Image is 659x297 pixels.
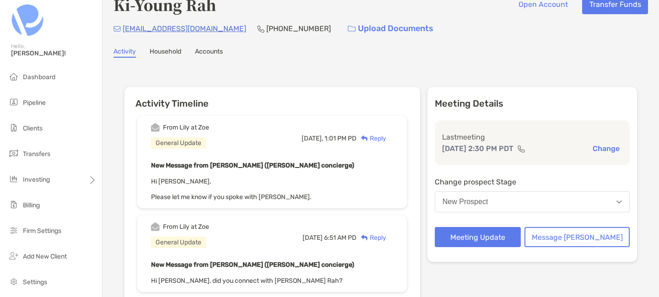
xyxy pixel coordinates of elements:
img: communication type [517,145,525,152]
b: New Message from [PERSON_NAME] ([PERSON_NAME] concierge) [151,261,354,269]
span: Pipeline [23,99,46,107]
img: Event icon [151,123,160,132]
span: 6:51 AM PD [324,234,357,242]
img: Phone Icon [257,25,265,32]
img: Event icon [151,222,160,231]
span: [DATE], [302,135,323,142]
img: add_new_client icon [8,250,19,261]
p: Meeting Details [435,98,630,109]
span: Transfers [23,150,50,158]
a: Accounts [195,48,223,58]
div: General Update [151,237,206,248]
div: General Update [151,137,206,149]
div: Reply [357,134,386,143]
a: Activity [113,48,136,58]
span: Firm Settings [23,227,61,235]
span: Settings [23,278,47,286]
img: firm-settings icon [8,225,19,236]
img: Email Icon [113,26,121,32]
p: [DATE] 2:30 PM PDT [442,143,513,154]
p: [PHONE_NUMBER] [266,23,331,34]
button: Meeting Update [435,227,521,247]
span: Hi [PERSON_NAME], did you connect with [PERSON_NAME] Rah? [151,277,342,285]
div: From Lily at Zoe [163,223,209,231]
a: Household [150,48,181,58]
img: pipeline icon [8,97,19,108]
span: Hi [PERSON_NAME], Please let me know if you spoke with [PERSON_NAME]. [151,178,312,201]
img: Reply icon [361,235,368,241]
button: Message [PERSON_NAME] [524,227,630,247]
p: [EMAIL_ADDRESS][DOMAIN_NAME] [123,23,246,34]
span: Add New Client [23,253,67,260]
b: New Message from [PERSON_NAME] ([PERSON_NAME] concierge) [151,162,354,169]
span: Clients [23,124,43,132]
span: Dashboard [23,73,55,81]
a: Upload Documents [342,19,439,38]
h6: Activity Timeline [124,87,420,109]
img: billing icon [8,199,19,210]
span: Investing [23,176,50,184]
span: [PERSON_NAME]! [11,49,97,57]
img: settings icon [8,276,19,287]
img: Reply icon [361,135,368,141]
p: Change prospect Stage [435,176,630,188]
button: Change [590,144,622,153]
div: Reply [357,233,386,243]
img: clients icon [8,122,19,133]
img: Zoe Logo [11,4,44,37]
img: Open dropdown arrow [616,200,622,204]
span: Billing [23,201,40,209]
div: From Lily at Zoe [163,124,209,131]
span: 1:01 PM PD [324,135,357,142]
img: investing icon [8,173,19,184]
div: New Prospect [443,198,488,206]
img: dashboard icon [8,71,19,82]
button: New Prospect [435,191,630,212]
p: Last meeting [442,131,622,143]
span: [DATE] [302,234,323,242]
img: transfers icon [8,148,19,159]
img: button icon [348,26,356,32]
